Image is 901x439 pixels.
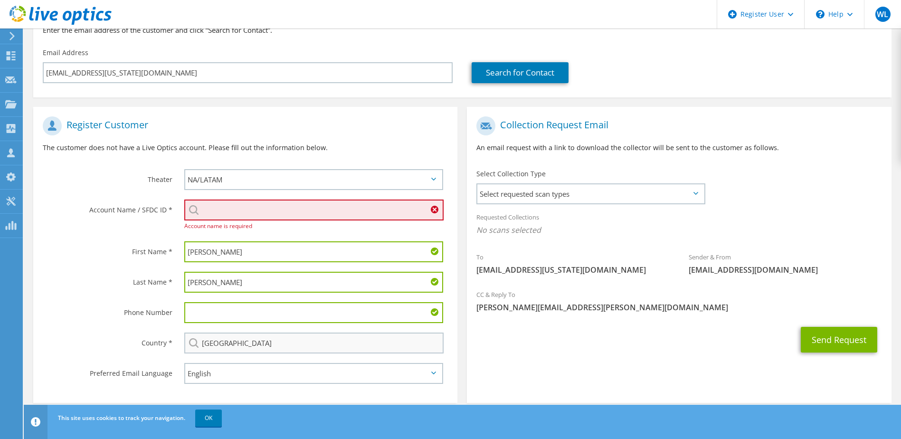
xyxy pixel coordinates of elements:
button: Send Request [801,327,877,353]
div: Requested Collections [467,207,891,242]
label: First Name * [43,241,172,257]
span: WL [875,7,891,22]
label: Theater [43,169,172,184]
label: Account Name / SFDC ID * [43,200,172,215]
div: To [467,247,679,280]
h3: Enter the email address of the customer and click “Search for Contact”. [43,25,882,35]
span: [PERSON_NAME][EMAIL_ADDRESS][PERSON_NAME][DOMAIN_NAME] [476,302,882,313]
label: Select Collection Type [476,169,546,179]
label: Last Name * [43,272,172,287]
span: No scans selected [476,225,882,235]
label: Email Address [43,48,88,57]
div: Sender & From [679,247,892,280]
h1: Collection Request Email [476,116,877,135]
label: Preferred Email Language [43,363,172,378]
span: [EMAIL_ADDRESS][US_STATE][DOMAIN_NAME] [476,265,670,275]
p: The customer does not have a Live Optics account. Please fill out the information below. [43,143,448,153]
p: An email request with a link to download the collector will be sent to the customer as follows. [476,143,882,153]
a: Search for Contact [472,62,569,83]
span: This site uses cookies to track your navigation. [58,414,185,422]
div: CC & Reply To [467,285,891,317]
label: Country * [43,333,172,348]
span: Account name is required [184,222,252,230]
a: OK [195,410,222,427]
svg: \n [816,10,825,19]
span: Select requested scan types [477,184,703,203]
span: [EMAIL_ADDRESS][DOMAIN_NAME] [689,265,882,275]
label: Phone Number [43,302,172,317]
h1: Register Customer [43,116,443,135]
